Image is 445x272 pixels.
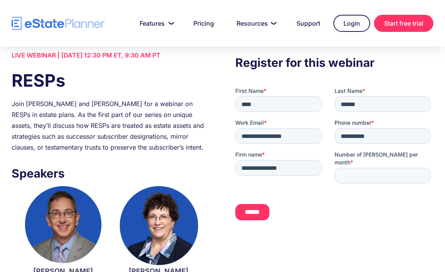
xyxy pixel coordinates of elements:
div: Join [PERSON_NAME] and [PERSON_NAME] for a webinar on RESPs in estate plans. As the first part of... [12,98,210,153]
a: Start free trial [374,15,433,32]
a: home [12,17,105,30]
h1: RESPs [12,68,210,92]
a: Pricing [184,16,223,31]
h3: Speakers [12,164,210,182]
a: Support [287,16,329,31]
a: Login [333,15,370,32]
h3: Register for this webinar [235,54,433,71]
a: Features [130,16,180,31]
iframe: Form 0 [235,87,433,235]
div: LIVE WEBINAR | [DATE] 12:30 PM ET, 9:30 AM PT [12,50,210,61]
a: Resources [227,16,283,31]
